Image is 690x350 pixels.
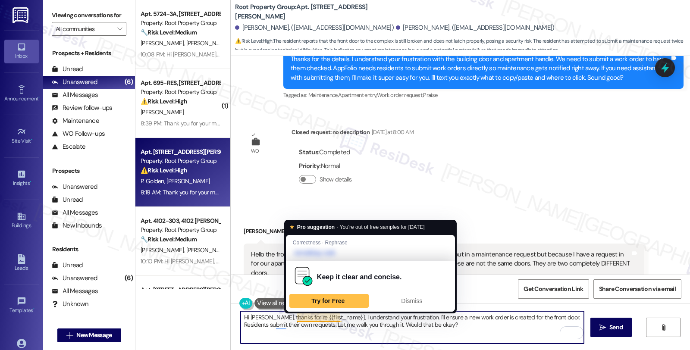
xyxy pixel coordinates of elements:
[593,279,681,299] button: Share Conversation via email
[235,23,394,32] div: [PERSON_NAME]. ([EMAIL_ADDRESS][DOMAIN_NAME])
[235,37,272,44] strong: ⚠️ Risk Level: High
[299,159,355,173] div: : Normal
[241,311,584,344] textarea: To enrich screen reader interactions, please activate Accessibility in Grammarly extension settings
[52,221,102,230] div: New Inbounds
[141,9,220,19] div: Apt. 5724-3A, [STREET_ADDRESS]
[4,167,39,190] a: Insights •
[141,97,187,105] strong: ⚠️ Risk Level: High
[299,162,320,170] b: Priority
[320,175,351,184] label: Show details
[283,89,684,101] div: Tagged as:
[4,125,39,148] a: Site Visit •
[141,166,187,174] strong: ⚠️ Risk Level: High
[308,91,338,99] span: Maintenance ,
[117,25,122,32] i: 
[141,177,166,185] span: P. Golden
[167,177,210,185] span: [PERSON_NAME]
[292,128,413,140] div: Closed request: no description
[52,208,98,217] div: All Messages
[52,300,88,309] div: Unknown
[4,252,39,275] a: Leads
[52,274,97,283] div: Unanswered
[299,146,355,159] div: : Completed
[122,75,135,89] div: (6)
[31,137,32,143] span: •
[235,37,690,55] span: : The resident reports that the front door to the complex is still broken and does not latch prop...
[235,3,408,21] b: Root Property Group: Apt. [STREET_ADDRESS][PERSON_NAME]
[52,261,83,270] div: Unread
[338,91,377,99] span: Apartment entry ,
[141,50,652,58] div: 10:08 PM: Hi [PERSON_NAME], thanks so much for reaching out about adopting a dog! I think this me...
[43,245,135,254] div: Residents
[377,91,423,99] span: Work order request ,
[4,209,39,232] a: Buildings
[57,328,121,342] button: New Message
[13,7,30,23] img: ResiDesk Logo
[52,9,126,22] label: Viewing conversations for
[52,142,85,151] div: Escalate
[524,284,583,294] span: Get Conversation Link
[141,87,220,97] div: Property: Root Property Group
[66,332,73,339] i: 
[122,272,135,285] div: (6)
[141,156,220,166] div: Property: Root Property Group
[52,287,98,296] div: All Messages
[291,55,670,82] div: Thanks for the details. I understand your frustration with the building door and apartment handle...
[33,306,34,312] span: •
[186,39,232,47] span: [PERSON_NAME]
[599,284,676,294] span: Share Conversation via email
[141,19,220,28] div: Property: Root Property Group
[141,78,220,87] div: Apt. 695-RES, [STREET_ADDRESS] - [STREET_ADDRESS][PERSON_NAME]
[299,148,318,156] b: Status
[141,188,645,196] div: 9:19 AM: Thank you for your message. Our offices are currently closed, but we will contact you wh...
[52,116,99,125] div: Maintenance
[30,179,31,185] span: •
[609,323,623,332] span: Send
[43,166,135,175] div: Prospects
[370,128,414,137] div: [DATE] at 8:00 AM
[423,91,437,99] span: Praise
[396,23,555,32] div: [PERSON_NAME]. ([EMAIL_ADDRESS][DOMAIN_NAME])
[141,28,197,36] strong: 🔧 Risk Level: Medium
[518,279,589,299] button: Get Conversation Link
[38,94,40,100] span: •
[590,318,632,337] button: Send
[186,246,229,254] span: [PERSON_NAME]
[76,331,112,340] span: New Message
[141,285,220,294] div: Apt. [STREET_ADDRESS][PERSON_NAME]
[141,216,220,225] div: Apt. 4102-303, 4102 [PERSON_NAME]
[141,108,184,116] span: [PERSON_NAME]
[141,246,186,254] span: [PERSON_NAME]
[660,324,667,331] i: 
[4,294,39,317] a: Templates •
[141,39,186,47] span: [PERSON_NAME]
[141,119,646,127] div: 8:39 PM: Thank you for your message. Our offices are currently closed, but we will contact you wh...
[52,91,98,100] div: All Messages
[251,250,630,278] div: Hello the front door of the complex is still broken. I have tried twice now to put in a maintenan...
[52,182,97,191] div: Unanswered
[52,103,112,112] div: Review follow-ups
[141,257,530,265] div: 10:10 PM: Hi [PERSON_NAME], thanks for reaching out. I'm sorry to hear about the parking issue. D...
[251,147,259,156] div: WO
[599,324,606,331] i: 
[141,147,220,156] div: Apt. [STREET_ADDRESS][PERSON_NAME]
[4,40,39,63] a: Inbox
[56,22,113,36] input: All communities
[52,65,83,74] div: Unread
[52,78,97,87] div: Unanswered
[141,235,197,243] strong: 🔧 Risk Level: Medium
[52,129,105,138] div: WO Follow-ups
[244,222,644,244] div: [PERSON_NAME]
[43,49,135,58] div: Prospects + Residents
[52,195,83,204] div: Unread
[141,225,220,234] div: Property: Root Property Group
